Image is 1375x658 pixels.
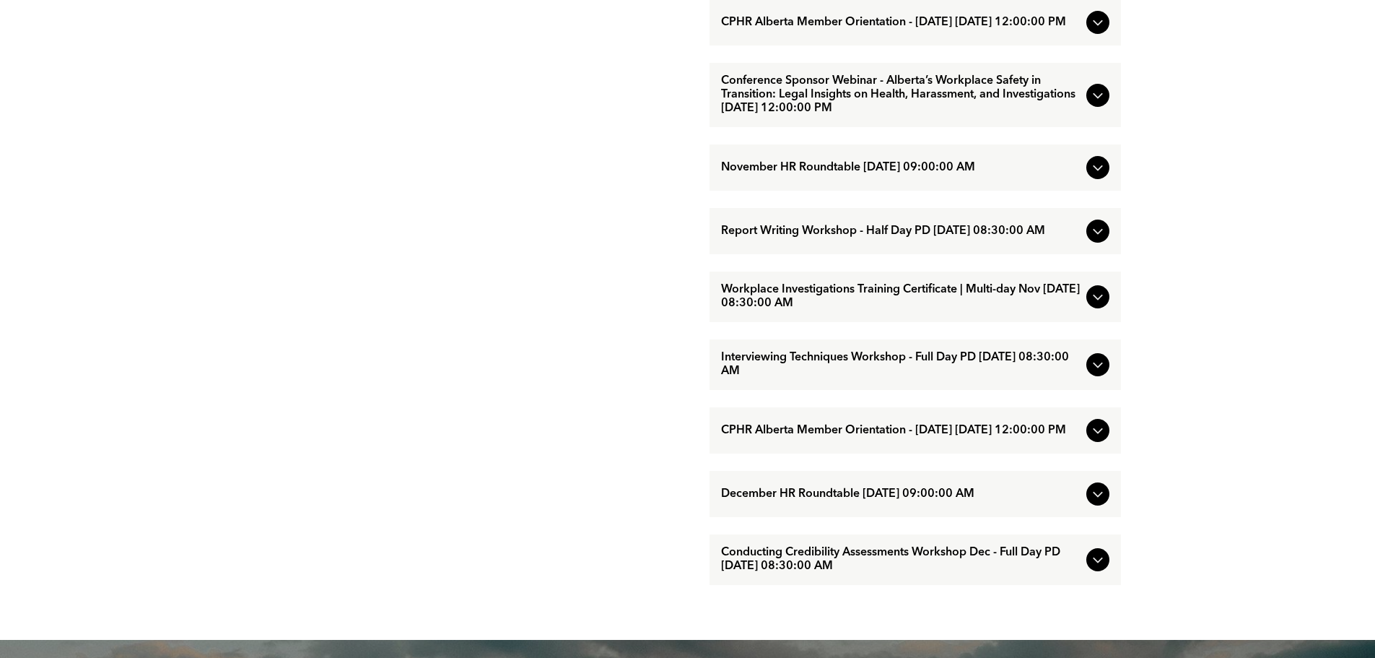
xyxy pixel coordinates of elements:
[721,74,1081,116] span: Conference Sponsor Webinar - Alberta’s Workplace Safety in Transition: Legal Insights on Health, ...
[721,424,1081,438] span: CPHR Alberta Member Orientation - [DATE] [DATE] 12:00:00 PM
[721,16,1081,30] span: CPHR Alberta Member Orientation - [DATE] [DATE] 12:00:00 PM
[721,546,1081,573] span: Conducting Credibility Assessments Workshop Dec - Full Day PD [DATE] 08:30:00 AM
[721,283,1081,311] span: Workplace Investigations Training Certificate | Multi-day Nov [DATE] 08:30:00 AM
[721,161,1081,175] span: November HR Roundtable [DATE] 09:00:00 AM
[721,225,1081,238] span: Report Writing Workshop - Half Day PD [DATE] 08:30:00 AM
[721,488,1081,501] span: December HR Roundtable [DATE] 09:00:00 AM
[721,351,1081,378] span: Interviewing Techniques Workshop - Full Day PD [DATE] 08:30:00 AM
